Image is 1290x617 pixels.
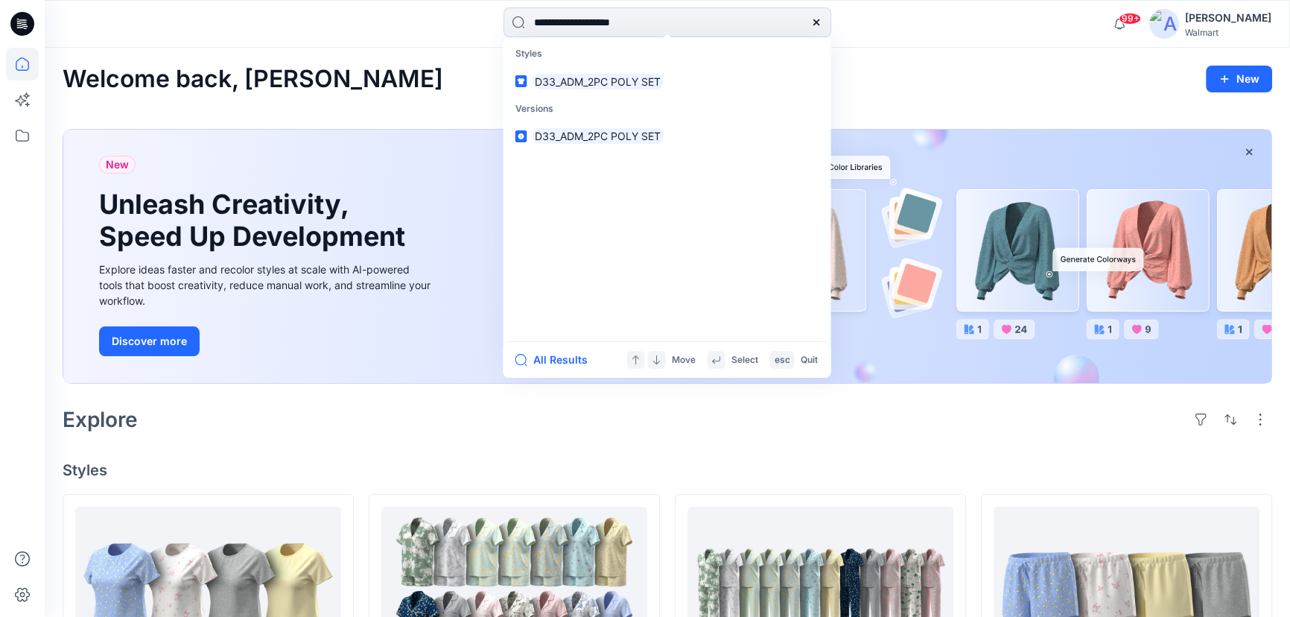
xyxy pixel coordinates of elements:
button: New [1206,66,1272,92]
p: Move [671,352,695,368]
img: avatar [1149,9,1179,39]
p: Styles [506,40,827,68]
mark: D33_ADM_2PC POLY SET [533,127,663,145]
div: Walmart [1185,27,1271,38]
p: Quit [800,352,817,368]
a: Discover more [99,326,434,356]
span: New [106,156,129,174]
h1: Unleash Creativity, Speed Up Development [99,189,412,253]
a: D33_ADM_2PC POLY SET [506,122,827,150]
button: Discover more [99,326,200,356]
span: 99+ [1119,13,1141,25]
mark: D33_ADM_2PC POLY SET [533,73,663,90]
div: Explore ideas faster and recolor styles at scale with AI-powered tools that boost creativity, red... [99,262,434,308]
p: Versions [506,95,827,123]
a: D33_ADM_2PC POLY SET [506,68,827,95]
div: [PERSON_NAME] [1185,9,1271,27]
h2: Explore [63,408,138,431]
h2: Welcome back, [PERSON_NAME] [63,66,443,93]
h4: Styles [63,461,1272,479]
p: Select [731,352,757,368]
p: esc [774,352,789,368]
button: All Results [515,351,597,369]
